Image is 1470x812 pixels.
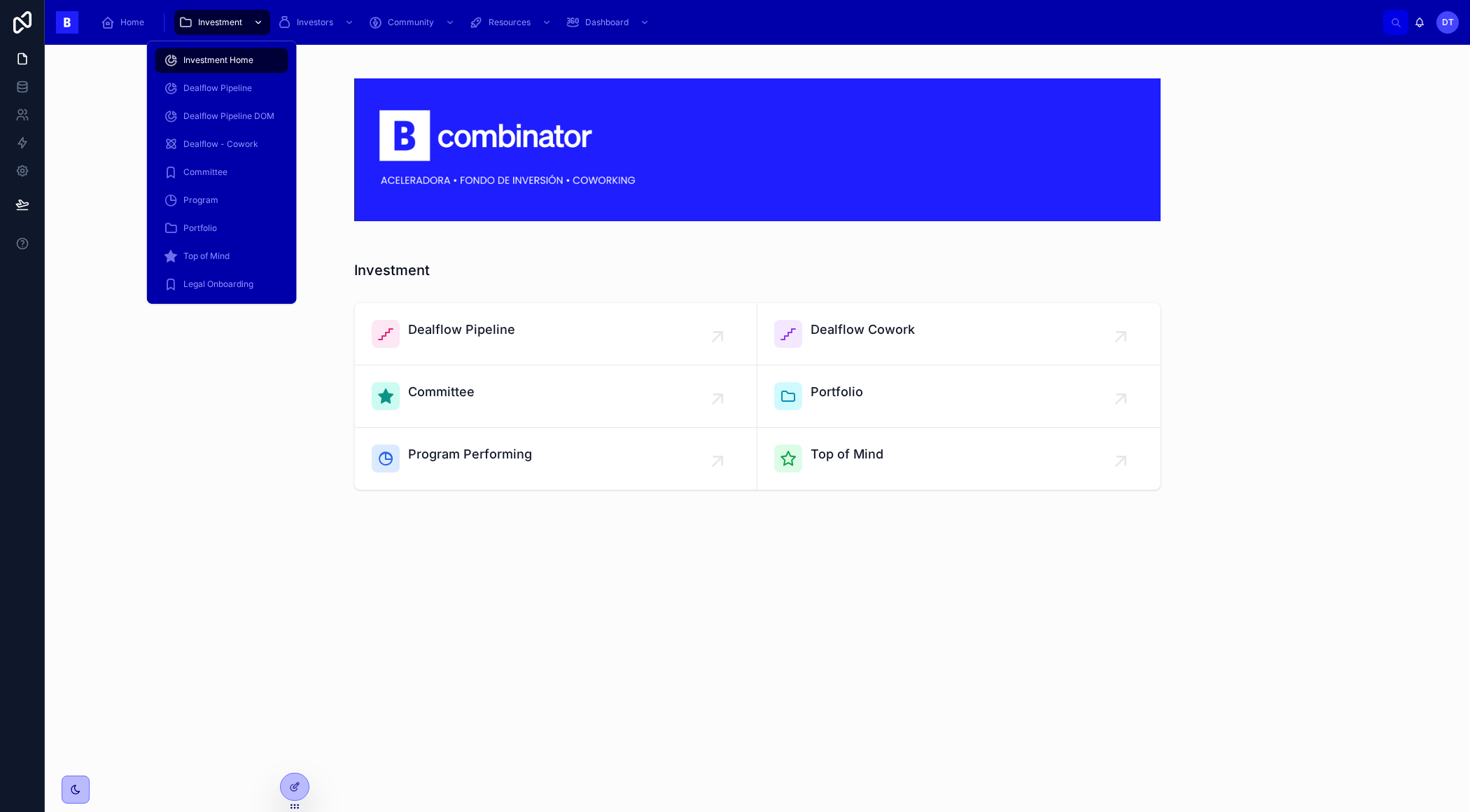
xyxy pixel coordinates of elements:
[355,303,757,365] a: Dealflow Pipeline
[408,382,475,402] span: Committee
[408,444,532,464] span: Program Performing
[757,365,1160,428] a: Portfolio
[364,10,462,35] a: Community
[155,48,288,73] a: Investment Home
[198,17,242,28] span: Investment
[757,428,1160,489] a: Top of Mind
[155,244,288,269] a: Top of Mind
[273,10,361,35] a: Investors
[183,139,258,150] span: Dealflow - Cowork
[811,382,863,402] span: Portfolio
[297,17,333,28] span: Investors
[355,428,757,489] a: Program Performing
[155,272,288,297] a: Legal Onboarding
[174,10,270,35] a: Investment
[183,279,253,290] span: Legal Onboarding
[585,17,629,28] span: Dashboard
[155,132,288,157] a: Dealflow - Cowork
[183,195,218,206] span: Program
[155,76,288,101] a: Dealflow Pipeline
[183,251,230,262] span: Top of Mind
[1442,17,1454,28] span: DT
[465,10,559,35] a: Resources
[354,260,430,280] h1: Investment
[97,10,154,35] a: Home
[811,320,915,339] span: Dealflow Cowork
[155,104,288,129] a: Dealflow Pipeline DOM
[183,83,252,94] span: Dealflow Pipeline
[355,365,757,428] a: Committee
[183,223,217,234] span: Portfolio
[90,7,1383,38] div: scrollable content
[183,167,227,178] span: Committee
[354,78,1161,221] img: 18590-Captura-de-Pantalla-2024-03-07-a-las-17.49.44.png
[183,55,253,66] span: Investment Home
[155,188,288,213] a: Program
[561,10,657,35] a: Dashboard
[388,17,434,28] span: Community
[811,444,883,464] span: Top of Mind
[757,303,1160,365] a: Dealflow Cowork
[120,17,144,28] span: Home
[183,111,274,122] span: Dealflow Pipeline DOM
[408,320,515,339] span: Dealflow Pipeline
[155,216,288,241] a: Portfolio
[56,11,78,34] img: App logo
[489,17,531,28] span: Resources
[155,160,288,185] a: Committee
